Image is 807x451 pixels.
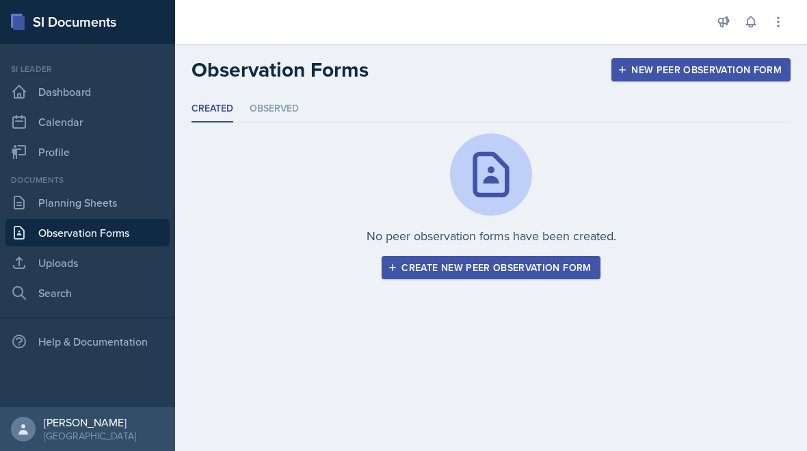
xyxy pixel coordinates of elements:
[5,78,170,105] a: Dashboard
[620,64,782,75] div: New Peer Observation Form
[367,227,616,245] p: No peer observation forms have been created.
[5,138,170,166] a: Profile
[5,249,170,276] a: Uploads
[44,415,136,429] div: [PERSON_NAME]
[44,429,136,443] div: [GEOGRAPHIC_DATA]
[5,279,170,307] a: Search
[382,256,600,279] button: Create new peer observation form
[611,58,791,81] button: New Peer Observation Form
[5,219,170,246] a: Observation Forms
[5,189,170,216] a: Planning Sheets
[5,108,170,136] a: Calendar
[191,96,233,123] li: Created
[5,63,170,75] div: Si leader
[5,174,170,186] div: Documents
[191,57,369,82] h2: Observation Forms
[5,328,170,355] div: Help & Documentation
[250,96,299,123] li: Observed
[391,262,591,273] div: Create new peer observation form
